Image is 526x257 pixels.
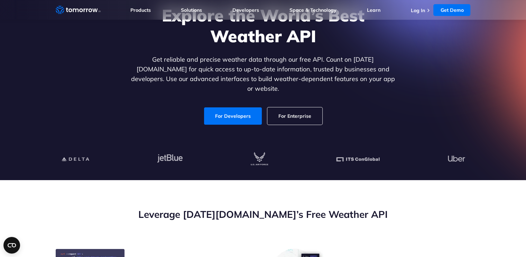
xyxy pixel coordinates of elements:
a: Log In [410,7,425,14]
a: For Developers [204,107,262,125]
h2: Leverage [DATE][DOMAIN_NAME]’s Free Weather API [56,208,471,221]
p: Get reliable and precise weather data through our free API. Count on [DATE][DOMAIN_NAME] for quic... [130,55,397,94]
a: Developers [232,7,259,13]
a: Products [130,7,151,13]
a: Solutions [181,7,202,13]
h1: Explore the World’s Best Weather API [130,5,397,46]
a: Learn [367,7,380,13]
a: Home link [56,5,101,15]
a: Get Demo [433,4,470,16]
a: Space & Technology [289,7,336,13]
button: Open CMP widget [3,237,20,254]
a: For Enterprise [267,107,322,125]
